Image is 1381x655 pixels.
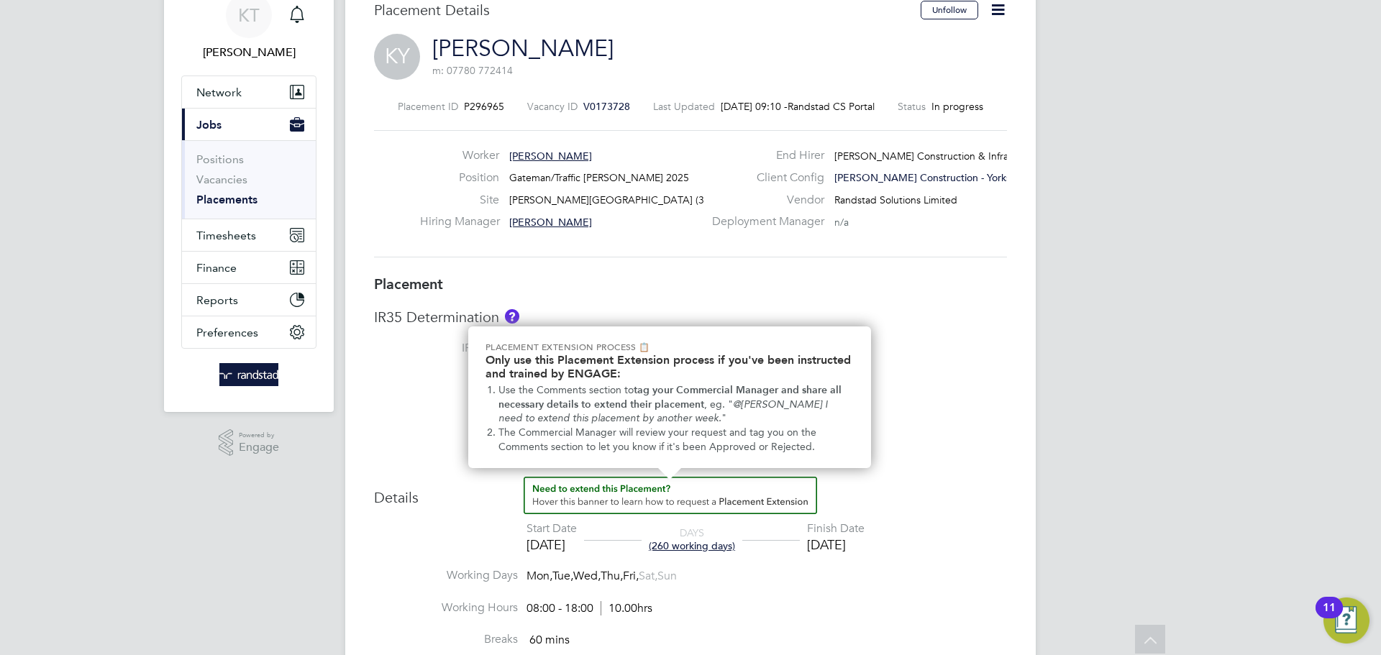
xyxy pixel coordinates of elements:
b: Placement [374,275,443,293]
div: [DATE] [527,536,577,553]
span: Timesheets [196,229,256,242]
span: KT [238,6,260,24]
span: Engage [239,441,279,454]
span: , eg. " [704,398,733,411]
span: Kieran Trotter [181,44,316,61]
span: 10.00hrs [601,601,652,615]
button: Unfollow [921,1,978,19]
div: 11 [1323,608,1336,626]
span: Jobs [196,118,222,132]
div: Finish Date [807,521,865,536]
label: Working Days [374,568,518,583]
span: [DATE] 09:10 - [721,100,788,113]
label: Site [420,193,499,208]
span: n/a [834,216,849,229]
div: Start Date [527,521,577,536]
h2: Only use this Placement Extension process if you've been instructed and trained by ENGAGE: [486,353,854,380]
span: Mon, [527,569,552,583]
span: Preferences [196,326,258,339]
button: About IR35 [505,309,519,324]
h3: Details [374,477,1007,507]
span: Wed, [573,569,601,583]
span: m: 07780 772414 [432,64,513,77]
div: Need to extend this Placement? Hover this banner. [468,326,871,468]
h3: Placement Details [374,1,910,19]
div: DAYS [642,526,742,552]
span: [PERSON_NAME] Construction & Infrast… [834,150,1026,162]
span: Tue, [552,569,573,583]
label: Placement ID [398,100,458,113]
span: Thu, [601,569,623,583]
img: randstad-logo-retina.png [219,363,279,386]
span: 60 mins [529,633,570,647]
p: Placement Extension Process 📋 [486,341,854,353]
span: (260 working days) [649,539,735,552]
span: Randstad CS Portal [788,100,875,113]
label: Vacancy ID [527,100,578,113]
label: Last Updated [653,100,715,113]
a: Positions [196,152,244,166]
span: Use the Comments section to [498,384,634,396]
span: Network [196,86,242,99]
span: Randstad Solutions Limited [834,193,957,206]
a: Placements [196,193,257,206]
a: Go to home page [181,363,316,386]
label: IR35 Risk [374,387,518,402]
label: Vendor [703,193,824,208]
span: Sun [657,569,677,583]
a: [PERSON_NAME] [432,35,614,63]
button: How to extend a Placement? [524,477,817,514]
div: 08:00 - 18:00 [527,601,652,616]
label: Breaks [374,632,518,647]
span: Fri, [623,569,639,583]
span: Powered by [239,429,279,441]
li: The Commercial Manager will review your request and tag you on the Comments section to let you kn... [498,426,854,454]
span: Reports [196,293,238,307]
span: Sat, [639,569,657,583]
label: Hiring Manager [420,214,499,229]
div: [DATE] [807,536,865,553]
span: [PERSON_NAME] Construction - Yorksh… [834,171,1026,184]
span: KY [374,34,420,80]
span: Finance [196,261,237,275]
label: Deployment Manager [703,214,824,229]
label: Working Hours [374,600,518,615]
span: P296965 [464,100,504,113]
label: End Hirer [703,148,824,163]
span: Gateman/Traffic [PERSON_NAME] 2025 [509,171,689,184]
span: [PERSON_NAME] [509,150,592,162]
label: Status [898,100,926,113]
em: @[PERSON_NAME] I need to extend this placement by another week. [498,398,831,425]
span: " [721,412,726,424]
label: Position [420,170,499,185]
span: [PERSON_NAME] [509,216,592,229]
label: IR35 Status [374,341,518,356]
span: In progress [931,100,983,113]
strong: tag your Commercial Manager and share all necessary details to extend their placement [498,384,844,411]
label: Client Config [703,170,824,185]
span: V0173728 [583,100,630,113]
a: Vacancies [196,173,247,186]
span: [PERSON_NAME][GEOGRAPHIC_DATA] (38CD01) [509,193,739,206]
h3: IR35 Determination [374,308,1007,326]
button: Open Resource Center, 11 new notifications [1323,597,1369,643]
label: Worker [420,148,499,163]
